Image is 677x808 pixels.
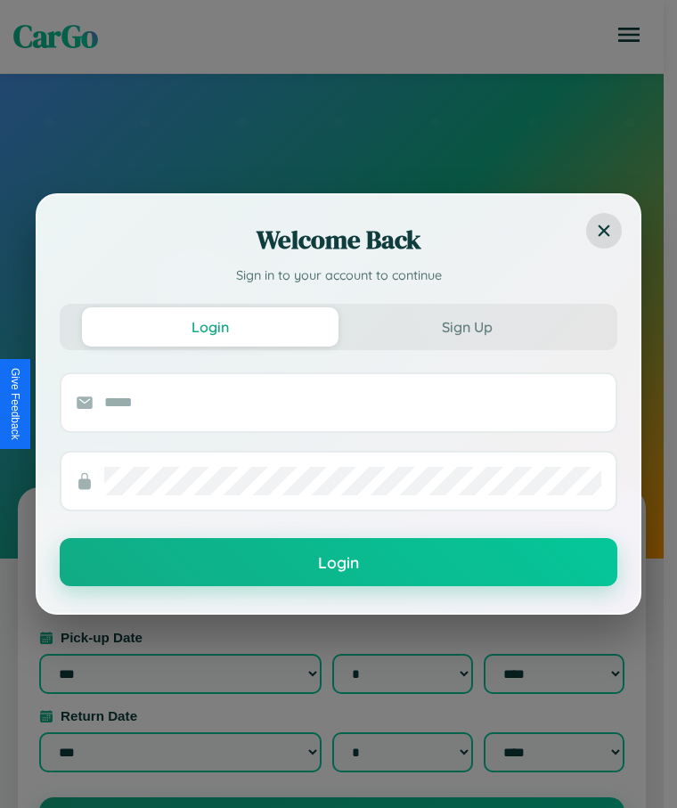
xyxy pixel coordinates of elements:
div: Give Feedback [9,368,21,440]
button: Sign Up [338,307,595,347]
h2: Welcome Back [60,222,617,257]
button: Login [60,538,617,586]
p: Sign in to your account to continue [60,266,617,286]
button: Login [82,307,338,347]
